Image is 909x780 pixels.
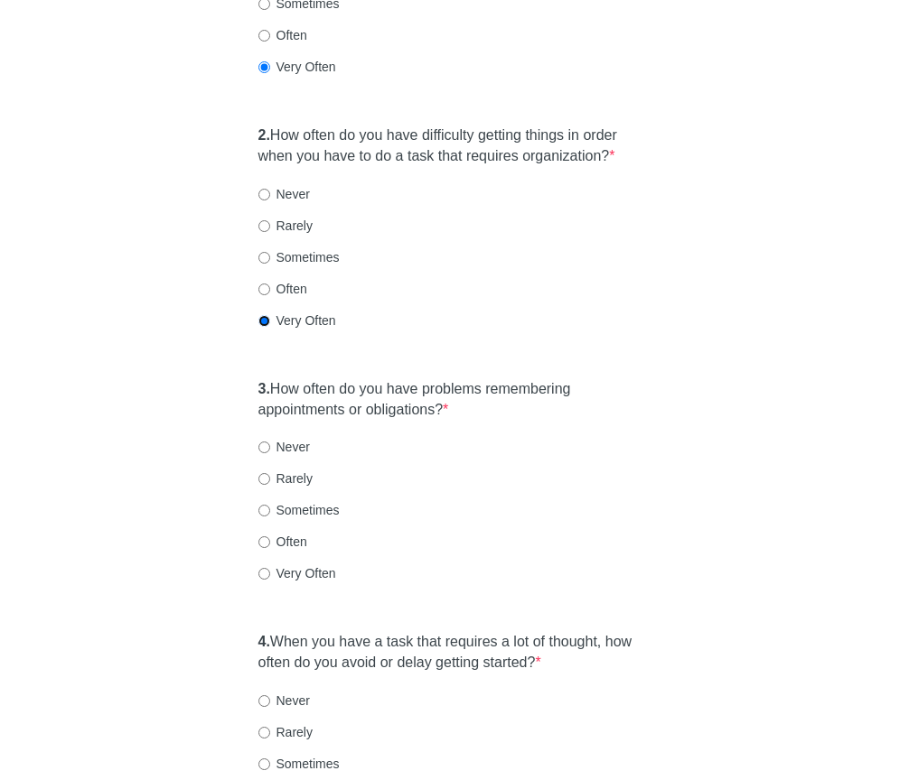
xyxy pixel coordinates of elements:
strong: 3. [258,381,270,396]
label: Never [258,185,310,203]
label: Very Often [258,311,336,330]
input: Never [258,441,270,453]
label: Sometimes [258,755,340,773]
label: How often do you have problems remembering appointments or obligations? [258,379,651,421]
label: Never [258,438,310,456]
strong: 4. [258,634,270,649]
label: Rarely [258,469,313,487]
label: Sometimes [258,501,340,519]
input: Sometimes [258,252,270,264]
input: Often [258,283,270,295]
input: Rarely [258,727,270,738]
label: Very Often [258,564,336,582]
input: Often [258,30,270,42]
input: Very Often [258,61,270,73]
input: Rarely [258,473,270,485]
label: Never [258,692,310,710]
input: Very Often [258,568,270,580]
input: Often [258,536,270,548]
input: Very Often [258,315,270,327]
input: Sometimes [258,758,270,770]
label: Rarely [258,723,313,741]
label: Rarely [258,217,313,235]
strong: 2. [258,127,270,143]
label: Often [258,280,307,298]
label: Often [258,26,307,44]
input: Rarely [258,220,270,232]
label: When you have a task that requires a lot of thought, how often do you avoid or delay getting star... [258,632,651,673]
input: Sometimes [258,505,270,516]
input: Never [258,189,270,200]
label: Often [258,533,307,551]
input: Never [258,695,270,707]
label: Sometimes [258,248,340,266]
label: How often do you have difficulty getting things in order when you have to do a task that requires... [258,125,651,167]
label: Very Often [258,58,336,76]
